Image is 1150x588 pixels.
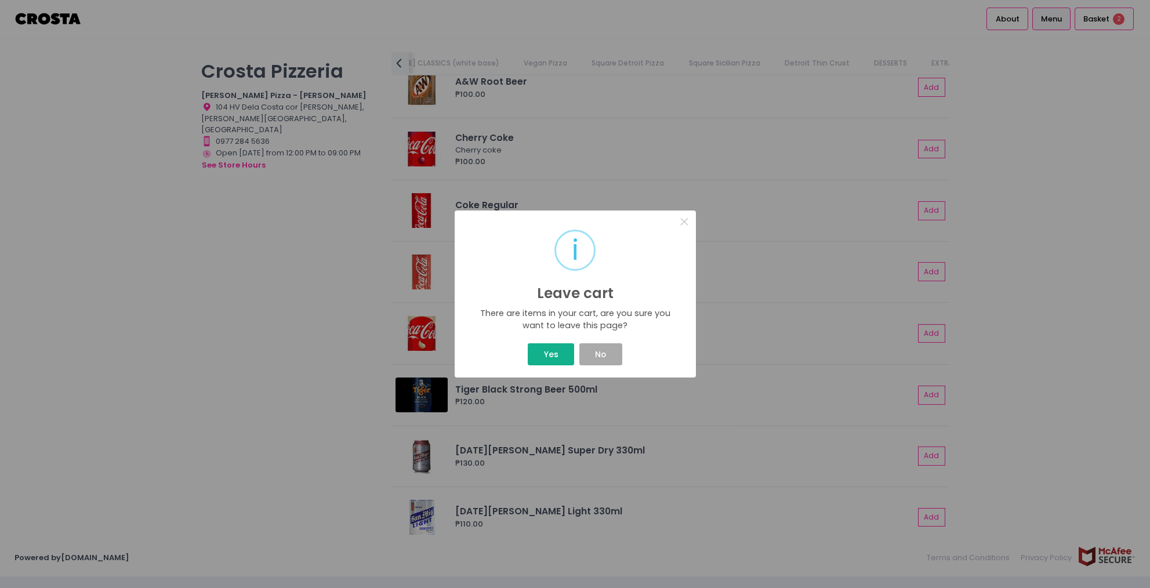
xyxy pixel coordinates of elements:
button: No [579,343,622,365]
div: There are items in your cart, are you sure you want to leave this page? [477,307,673,332]
button: Yes [528,343,574,365]
div: i [572,231,579,269]
button: Close this dialog [673,210,696,233]
h2: Leave cart [537,285,614,302]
